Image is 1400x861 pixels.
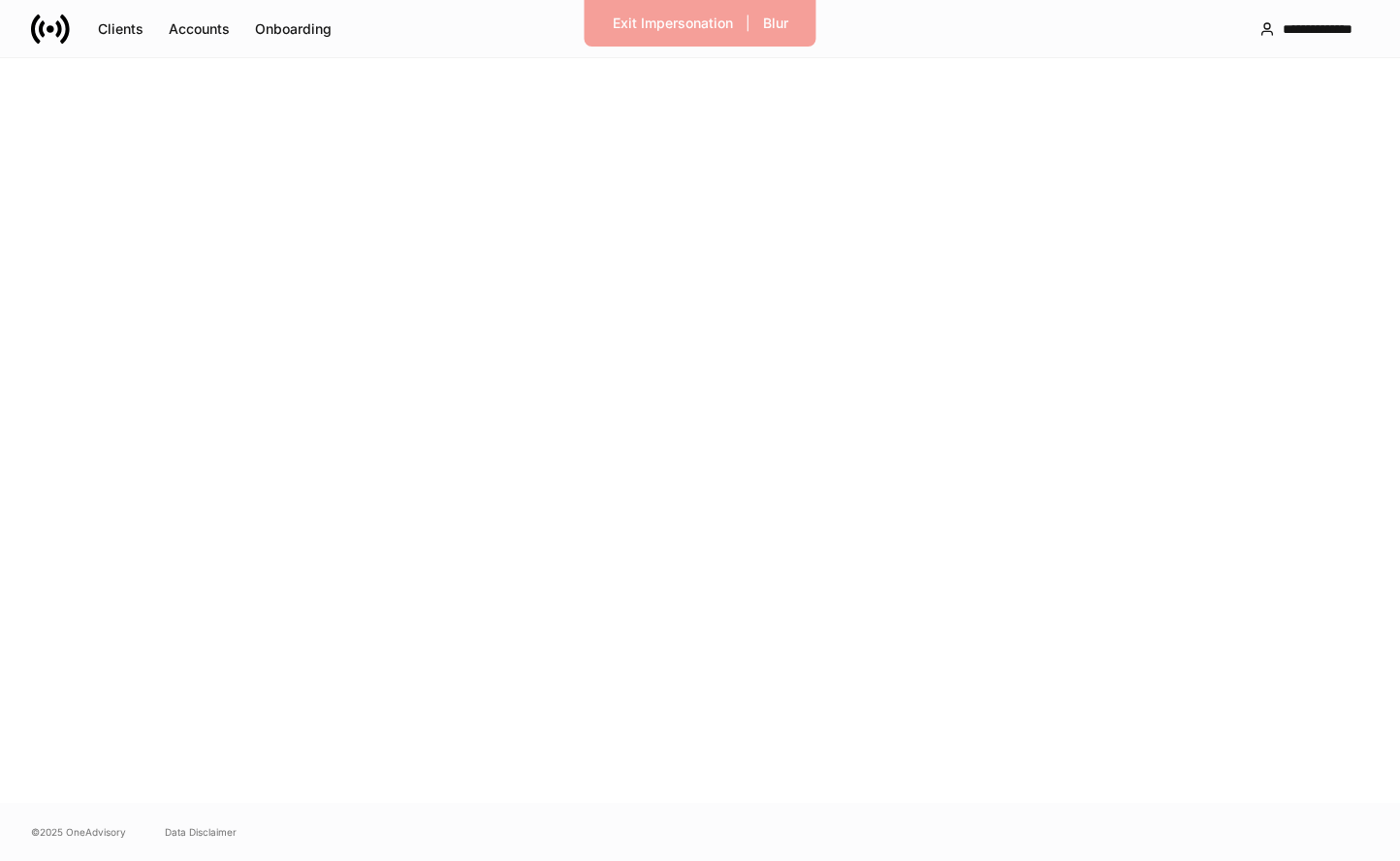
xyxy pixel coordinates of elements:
[763,14,788,33] div: Blur
[750,8,801,39] button: Blur
[613,14,733,33] div: Exit Impersonation
[31,824,126,840] span: © 2025 OneAdvisory
[255,19,332,39] div: Onboarding
[242,14,344,45] button: Onboarding
[156,14,242,45] button: Accounts
[169,19,230,39] div: Accounts
[98,19,143,39] div: Clients
[85,14,156,45] button: Clients
[165,824,237,840] a: Data Disclaimer
[600,8,746,39] button: Exit Impersonation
